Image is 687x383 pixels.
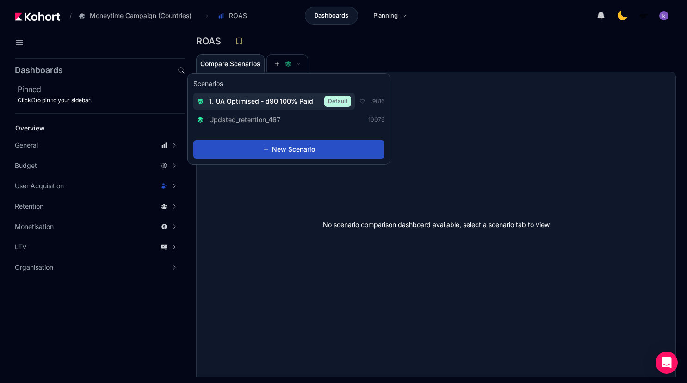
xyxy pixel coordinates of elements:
span: Default [324,96,351,107]
button: Moneytime Campaign (Countries) [74,8,201,24]
a: Dashboards [305,7,358,25]
span: ROAS [229,11,247,20]
button: New Scenario [193,140,384,159]
div: Click to pin to your sidebar. [18,97,185,104]
span: General [15,141,38,150]
span: Overview [15,124,45,132]
span: / [62,11,72,21]
img: logo_MoneyTimeLogo_1_20250619094856634230.png [639,11,648,20]
h2: Pinned [18,84,185,95]
button: ROAS [213,8,257,24]
span: 10079 [368,116,384,124]
span: 1. UA Optimised - d90 100% Paid [209,97,313,106]
h3: ROAS [196,37,227,46]
div: No scenario comparison dashboard available, select a scenario tab to view [197,72,675,377]
h2: Dashboards [15,66,63,74]
h3: Scenarios [193,79,223,90]
span: User Acquisition [15,181,64,191]
span: Organisation [15,263,53,272]
span: Moneytime Campaign (Countries) [90,11,192,20]
span: New Scenario [272,145,315,154]
span: Budget [15,161,37,170]
div: Open Intercom Messenger [656,352,678,374]
button: Updated_retention_467 [193,112,290,127]
span: Retention [15,202,43,211]
button: 1. UA Optimised - d90 100% PaidDefault [193,93,355,110]
a: Overview [12,121,169,135]
span: Planning [373,11,398,20]
img: Kohort logo [15,12,60,21]
span: LTV [15,242,27,252]
span: Monetisation [15,222,54,231]
span: Updated_retention_467 [209,115,280,124]
span: Compare Scenarios [200,61,260,67]
a: Planning [364,7,417,25]
span: › [204,12,210,19]
span: Dashboards [314,11,348,20]
span: 9816 [372,98,384,105]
